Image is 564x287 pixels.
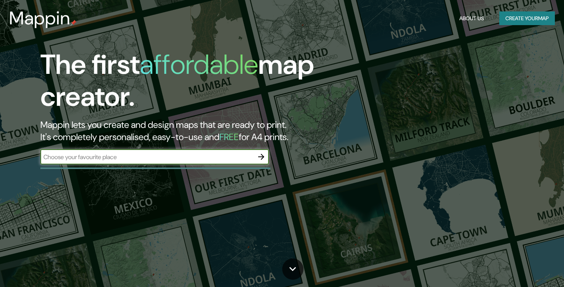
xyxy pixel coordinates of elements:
h3: Mappin [9,8,70,29]
input: Choose your favourite place [40,153,254,161]
h1: affordable [140,47,258,82]
h2: Mappin lets you create and design maps that are ready to print. It's completely personalised, eas... [40,119,323,143]
img: mappin-pin [70,20,77,26]
h5: FREE [219,131,239,143]
button: About Us [456,11,487,26]
button: Create yourmap [499,11,555,26]
h1: The first map creator. [40,49,323,119]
